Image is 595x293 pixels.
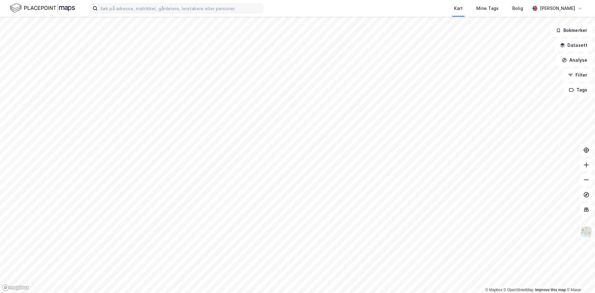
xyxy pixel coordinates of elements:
div: Mine Tags [476,5,499,12]
button: Datasett [555,39,593,51]
a: Improve this map [535,288,566,292]
button: Tags [564,84,593,96]
button: Filter [563,69,593,81]
img: logo.f888ab2527a4732fd821a326f86c7f29.svg [10,3,75,14]
input: Søk på adresse, matrikkel, gårdeiere, leietakere eller personer [98,4,263,13]
button: Analyse [557,54,593,66]
div: [PERSON_NAME] [540,5,575,12]
img: Z [580,226,592,238]
a: Mapbox homepage [2,284,29,291]
a: Mapbox [485,288,502,292]
div: Bolig [512,5,523,12]
div: Kart [454,5,463,12]
a: OpenStreetMap [504,288,534,292]
button: Bokmerker [551,24,593,37]
iframe: Chat Widget [564,263,595,293]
